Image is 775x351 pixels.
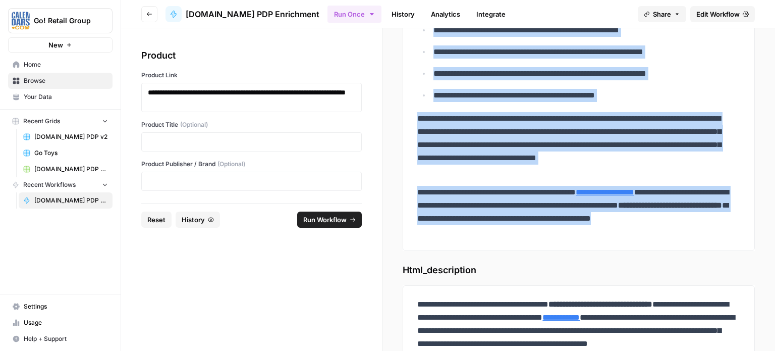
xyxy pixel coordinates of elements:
[141,120,362,129] label: Product Title
[141,160,362,169] label: Product Publisher / Brand
[8,315,113,331] a: Usage
[19,145,113,161] a: Go Toys
[8,37,113,53] button: New
[182,215,205,225] span: History
[425,6,466,22] a: Analytics
[34,132,108,141] span: [DOMAIN_NAME] PDP v2
[8,73,113,89] a: Browse
[327,6,381,23] button: Run Once
[24,302,108,311] span: Settings
[147,215,165,225] span: Reset
[24,92,108,102] span: Your Data
[19,161,113,177] a: [DOMAIN_NAME] PDP Enrichment Grid
[403,263,755,277] span: Html_description
[34,165,108,174] span: [DOMAIN_NAME] PDP Enrichment Grid
[303,215,347,225] span: Run Workflow
[690,6,755,22] a: Edit Workflow
[24,60,108,69] span: Home
[19,129,113,145] a: [DOMAIN_NAME] PDP v2
[19,192,113,209] a: [DOMAIN_NAME] PDP Enrichment
[48,40,63,50] span: New
[141,212,172,228] button: Reset
[24,318,108,327] span: Usage
[180,120,208,129] span: (Optional)
[34,16,95,26] span: Go! Retail Group
[653,9,671,19] span: Share
[141,71,362,80] label: Product Link
[8,298,113,315] a: Settings
[8,177,113,192] button: Recent Workflows
[34,196,108,205] span: [DOMAIN_NAME] PDP Enrichment
[186,8,319,20] span: [DOMAIN_NAME] PDP Enrichment
[8,114,113,129] button: Recent Grids
[23,117,60,126] span: Recent Grids
[385,6,421,22] a: History
[24,334,108,343] span: Help + Support
[8,331,113,347] button: Help + Support
[165,6,319,22] a: [DOMAIN_NAME] PDP Enrichment
[696,9,740,19] span: Edit Workflow
[638,6,686,22] button: Share
[12,12,30,30] img: Go! Retail Group Logo
[470,6,512,22] a: Integrate
[8,89,113,105] a: Your Data
[176,212,220,228] button: History
[217,160,245,169] span: (Optional)
[297,212,362,228] button: Run Workflow
[34,148,108,158] span: Go Toys
[23,180,76,189] span: Recent Workflows
[8,8,113,33] button: Workspace: Go! Retail Group
[141,48,362,63] div: Product
[8,57,113,73] a: Home
[24,76,108,85] span: Browse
